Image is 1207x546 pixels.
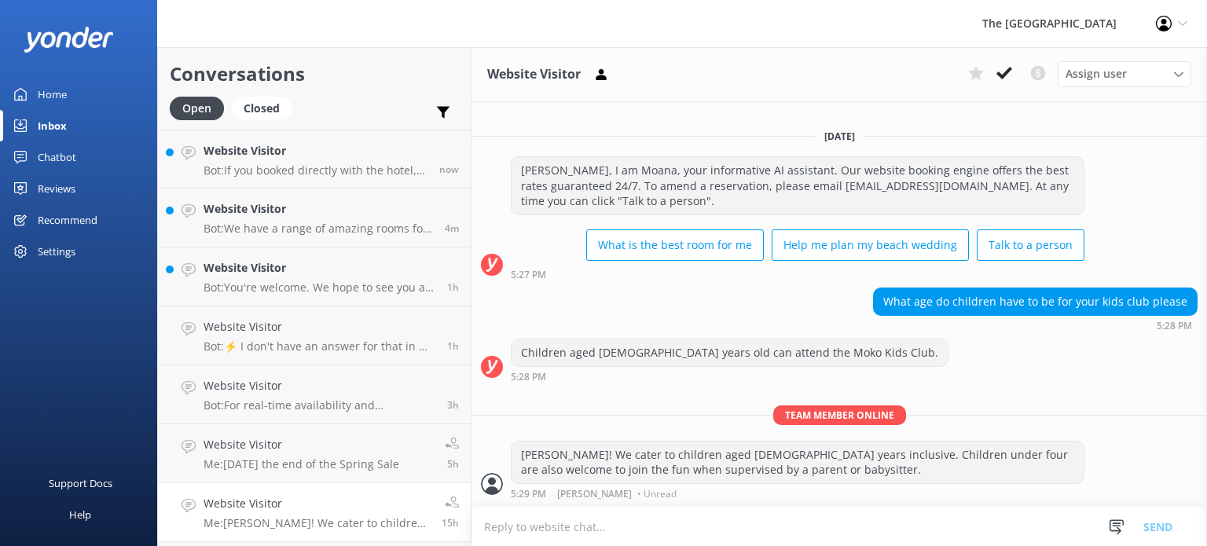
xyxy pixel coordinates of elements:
h4: Website Visitor [204,142,427,159]
h4: Website Visitor [204,377,435,394]
div: Recommend [38,204,97,236]
a: Website VisitorBot:We have a range of amazing rooms for you to choose from. The best way to help ... [158,189,471,247]
div: Oct 07 2025 11:27pm (UTC -10:00) Pacific/Honolulu [511,269,1084,280]
div: Reviews [38,173,75,204]
span: Oct 08 2025 01:32pm (UTC -10:00) Pacific/Honolulu [447,280,459,294]
span: Team member online [773,405,906,425]
a: Website VisitorBot:You're welcome. We hope to see you at The [GEOGRAPHIC_DATA] soon!1h [158,247,471,306]
textarea: To enrich screen reader interactions, please activate Accessibility in Grammarly extension settings [471,508,1207,546]
p: Bot: If you booked directly with the hotel, you can amend your booking on the booking engine on o... [204,163,427,178]
span: Oct 08 2025 02:43pm (UTC -10:00) Pacific/Honolulu [439,163,459,176]
div: Inbox [38,110,67,141]
a: Website VisitorMe:[DATE] the end of the Spring Sale5h [158,424,471,483]
p: Bot: ⚡ I don't have an answer for that in my knowledge base. Please try and rephrase your questio... [204,339,435,354]
div: Open [170,97,224,120]
h4: Website Visitor [204,318,435,335]
button: Talk to a person [977,229,1084,261]
span: • Unread [637,489,677,499]
strong: 5:28 PM [1157,321,1192,331]
div: Home [38,79,67,110]
span: Oct 08 2025 02:38pm (UTC -10:00) Pacific/Honolulu [445,222,459,235]
button: What is the best room for me [586,229,764,261]
div: Settings [38,236,75,267]
div: [PERSON_NAME]! We cater to children aged [DEMOGRAPHIC_DATA] years inclusive. Children under four ... [512,442,1084,483]
h4: Website Visitor [204,495,430,512]
strong: 5:28 PM [511,372,546,382]
button: Help me plan my beach wedding [772,229,969,261]
a: Closed [232,99,299,116]
h4: Website Visitor [204,200,433,218]
strong: 5:29 PM [511,489,546,499]
span: [DATE] [815,130,864,143]
h3: Website Visitor [487,64,581,85]
h4: Website Visitor [204,259,435,277]
p: Bot: For real-time availability and accommodation bookings, please visit [URL][DOMAIN_NAME]. [204,398,435,412]
p: Bot: You're welcome. We hope to see you at The [GEOGRAPHIC_DATA] soon! [204,280,435,295]
div: What age do children have to be for your kids club please [874,288,1197,315]
div: Closed [232,97,292,120]
span: Oct 08 2025 11:10am (UTC -10:00) Pacific/Honolulu [447,398,459,412]
span: [PERSON_NAME] [557,489,632,499]
div: Oct 07 2025 11:28pm (UTC -10:00) Pacific/Honolulu [511,371,948,382]
div: Assign User [1058,61,1191,86]
span: Oct 07 2025 11:29pm (UTC -10:00) Pacific/Honolulu [442,516,459,530]
a: Website VisitorBot:If you booked directly with the hotel, you can amend your booking on the booki... [158,130,471,189]
a: Website VisitorBot:⚡ I don't have an answer for that in my knowledge base. Please try and rephras... [158,306,471,365]
div: Children aged [DEMOGRAPHIC_DATA] years old can attend the Moko Kids Club. [512,339,948,366]
div: Support Docs [49,467,112,499]
div: Oct 07 2025 11:29pm (UTC -10:00) Pacific/Honolulu [511,488,1084,499]
strong: 5:27 PM [511,270,546,280]
div: Chatbot [38,141,76,173]
p: Me: [DATE] the end of the Spring Sale [204,457,399,471]
h2: Conversations [170,59,459,89]
a: Website VisitorMe:[PERSON_NAME]! We cater to children aged [DEMOGRAPHIC_DATA] years inclusive. Ch... [158,483,471,542]
span: Assign user [1066,65,1127,82]
a: Website VisitorBot:For real-time availability and accommodation bookings, please visit [URL][DOMA... [158,365,471,424]
div: [PERSON_NAME], I am Moana, your informative AI assistant. Our website booking engine offers the b... [512,157,1084,214]
a: Open [170,99,232,116]
span: Oct 08 2025 01:23pm (UTC -10:00) Pacific/Honolulu [447,339,459,353]
p: Bot: We have a range of amazing rooms for you to choose from. The best way to help you decide on ... [204,222,433,236]
div: Help [69,499,91,530]
span: Oct 08 2025 09:09am (UTC -10:00) Pacific/Honolulu [447,457,459,471]
h4: Website Visitor [204,436,399,453]
div: Oct 07 2025 11:28pm (UTC -10:00) Pacific/Honolulu [873,320,1198,331]
img: yonder-white-logo.png [24,27,114,53]
p: Me: [PERSON_NAME]! We cater to children aged [DEMOGRAPHIC_DATA] years inclusive. Children under f... [204,516,430,530]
